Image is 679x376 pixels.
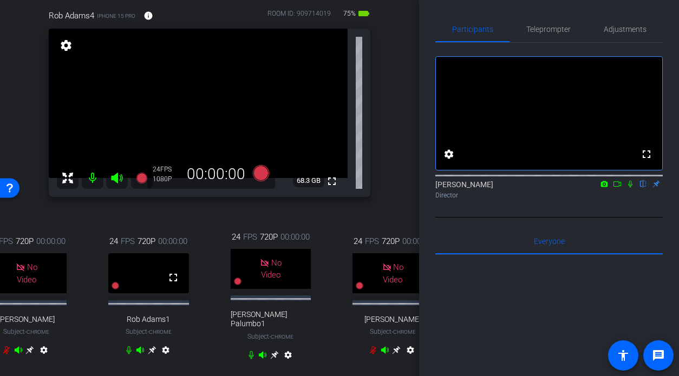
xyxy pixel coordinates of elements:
mat-icon: settings [58,39,74,52]
span: Subject [370,327,416,337]
span: 24 [232,231,240,243]
span: 24 [354,235,362,247]
span: Teleprompter [526,25,571,33]
span: Chrome [27,329,49,335]
mat-icon: settings [404,346,417,359]
mat-icon: fullscreen [325,175,338,188]
div: 00:00:00 [180,165,252,183]
span: [PERSON_NAME] Palumbo1 [231,310,311,328]
span: Subject [247,332,293,341]
span: 00:00:00 [158,235,187,247]
div: [PERSON_NAME] [435,179,663,200]
span: 00:00:00 [280,231,310,243]
span: 24 [109,235,118,247]
span: - [391,328,393,335]
span: 68.3 GB [293,174,324,187]
div: 24 [153,165,180,174]
mat-icon: flip [637,179,650,188]
span: [PERSON_NAME] [364,315,421,324]
span: Chrome [393,329,416,335]
span: No Video [383,262,403,285]
span: 720P [16,235,34,247]
span: 720P [382,235,400,247]
mat-icon: settings [282,351,295,364]
span: Rob Adams4 [49,10,94,22]
span: No Video [17,262,37,285]
span: - [269,333,271,340]
span: - [25,328,27,335]
span: 720P [260,231,278,243]
span: No Video [261,258,282,280]
mat-icon: fullscreen [167,271,180,284]
span: 00:00:00 [402,235,432,247]
mat-icon: settings [37,346,50,359]
span: 720P [138,235,155,247]
span: Subject [126,327,172,337]
span: Rob Adams1 [127,315,170,324]
span: Everyone [534,238,565,245]
mat-icon: info [143,11,153,21]
mat-icon: settings [442,148,455,161]
span: Subject [3,327,49,337]
span: FPS [365,235,379,247]
span: - [147,328,149,335]
span: Chrome [149,329,172,335]
span: FPS [243,231,257,243]
mat-icon: fullscreen [640,148,653,161]
mat-icon: battery_std [357,7,370,20]
span: FPS [121,235,135,247]
div: Director [435,190,663,200]
mat-icon: message [652,349,665,362]
mat-icon: settings [159,346,172,359]
span: Chrome [271,334,293,340]
mat-icon: accessibility [617,349,630,362]
span: 75% [342,5,357,22]
span: FPS [160,166,172,173]
span: iPhone 15 Pro [97,12,135,20]
div: ROOM ID: 909714019 [267,9,331,24]
div: 1080P [153,175,180,183]
span: 00:00:00 [36,235,66,247]
span: Participants [452,25,493,33]
span: Adjustments [604,25,647,33]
